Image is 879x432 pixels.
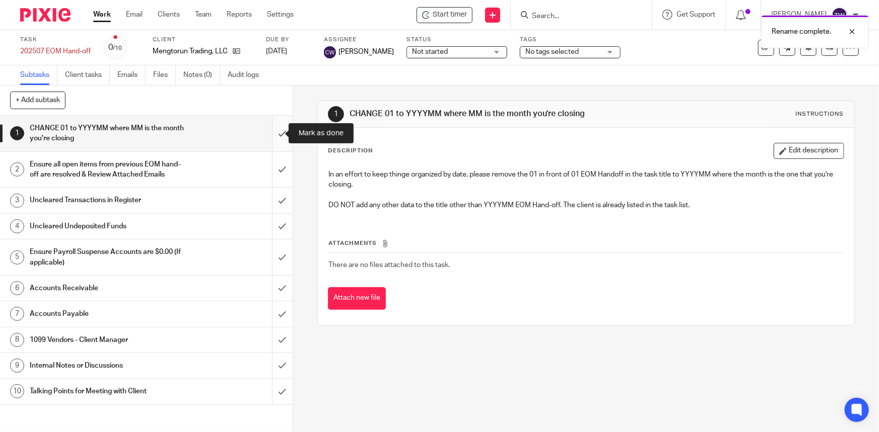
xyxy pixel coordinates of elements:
[267,10,294,20] a: Settings
[30,219,184,234] h1: Uncleared Undeposited Funds
[109,42,122,53] div: 0
[433,10,467,20] span: Start timer
[772,27,831,37] p: Rename complete.
[30,281,184,296] h1: Accounts Receivable
[30,121,184,146] h1: CHANGE 01 to YYYYMM where MM is the month you're closing
[412,48,448,55] span: Not started
[328,287,386,310] button: Attach new file
[30,157,184,183] h1: Ensure all open items from previous EOM hand-off are resolved & Review Attached Emails
[195,10,212,20] a: Team
[20,8,71,22] img: Pixie
[20,46,91,56] div: 202507 EOM Hand-off
[328,106,344,122] div: 1
[10,162,24,177] div: 2
[266,48,287,55] span: [DATE]
[10,359,24,373] div: 9
[407,36,507,44] label: Status
[10,194,24,208] div: 3
[10,250,24,265] div: 5
[153,46,228,56] p: Mengtorun Trading, LLC
[328,169,843,190] p: In an effort to keep thinge organized by date, please remove the 01 in front of 01 EOM Handoff in...
[153,36,253,44] label: Client
[328,240,377,246] span: Attachments
[183,65,220,85] a: Notes (0)
[158,10,180,20] a: Clients
[796,110,844,118] div: Instructions
[30,306,184,321] h1: Accounts Payable
[525,48,579,55] span: No tags selected
[228,65,266,85] a: Audit logs
[832,7,848,23] img: svg%3E
[10,219,24,233] div: 4
[117,65,146,85] a: Emails
[10,92,65,109] button: + Add subtask
[324,36,394,44] label: Assignee
[266,36,311,44] label: Due by
[10,333,24,347] div: 8
[10,307,24,321] div: 7
[227,10,252,20] a: Reports
[153,65,176,85] a: Files
[350,109,607,119] h1: CHANGE 01 to YYYYMM where MM is the month you're closing
[339,47,394,57] span: [PERSON_NAME]
[10,281,24,295] div: 6
[328,262,450,269] span: There are no files attached to this task.
[30,332,184,348] h1: 1099 Vendors - Client Manager
[30,358,184,373] h1: Internal Notes or Discussions
[328,200,843,210] p: DO NOT add any other data to the title other than YYYYMM EOM Hand-off. The client is already list...
[30,244,184,270] h1: Ensure Payroll Suspense Accounts are $0.00 (If applicable)
[113,45,122,51] small: /10
[417,7,472,23] div: Mengtorun Trading, LLC - 01 EOM Hand-off
[30,384,184,399] h1: Talking Points for Meeting with Client
[10,126,24,140] div: 1
[328,147,373,155] p: Description
[774,143,844,159] button: Edit description
[65,65,110,85] a: Client tasks
[30,193,184,208] h1: Uncleared Transactions in Register
[93,10,111,20] a: Work
[324,46,336,58] img: svg%3E
[20,65,57,85] a: Subtasks
[10,384,24,398] div: 10
[126,10,143,20] a: Email
[20,36,91,44] label: Task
